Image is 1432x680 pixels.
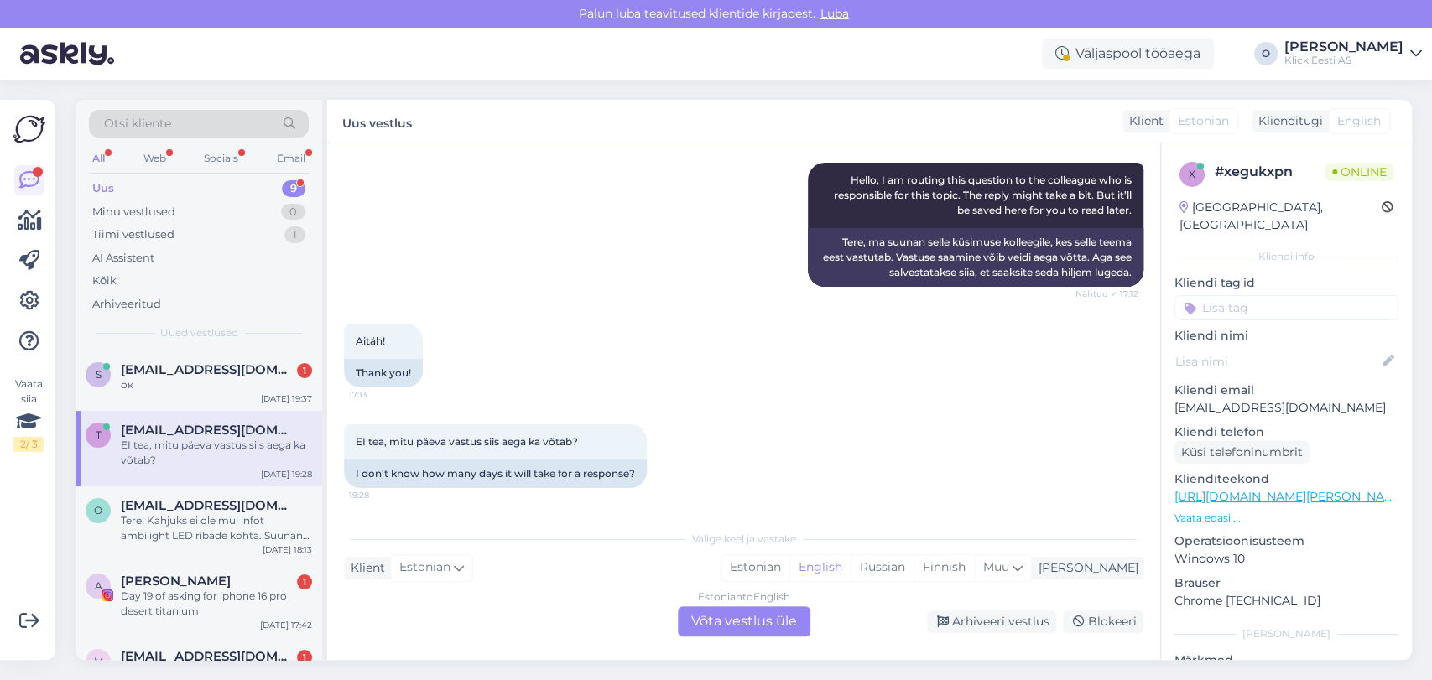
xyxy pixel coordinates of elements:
a: [URL][DOMAIN_NAME][PERSON_NAME] [1174,489,1406,504]
div: I don't know how many days it will take for a response? [344,459,647,488]
input: Lisa tag [1174,295,1398,320]
div: Kliendi info [1174,249,1398,264]
p: Brauser [1174,574,1398,592]
p: Vaata edasi ... [1174,511,1398,526]
span: o [94,504,102,516]
div: Väljaspool tööaega [1042,39,1214,69]
div: [GEOGRAPHIC_DATA], [GEOGRAPHIC_DATA] [1179,199,1382,234]
div: ок [121,377,312,392]
span: 17:13 [349,388,412,401]
div: Socials [200,148,242,169]
p: Windows 10 [1174,550,1398,568]
p: Chrome [TECHNICAL_ID] [1174,592,1398,610]
div: 9 [282,180,305,197]
div: AI Assistent [92,250,154,267]
span: sanjatem777@gmail.com [121,362,295,377]
span: Aleksander Albei [121,574,231,589]
img: Askly Logo [13,113,45,145]
div: 0 [281,204,305,221]
div: Valige keel ja vastake [344,532,1143,547]
div: Web [140,148,169,169]
div: English [789,555,851,580]
div: [PERSON_NAME] [1284,40,1403,54]
span: Otsi kliente [104,115,171,132]
span: m [94,655,103,667]
span: English [1337,112,1381,130]
div: [PERSON_NAME] [1174,626,1398,641]
div: Tere! Kahjuks ei ole mul infot ambilight LED ribade kohta. Suunan Teie päringu edasi kolleegile, ... [121,513,312,543]
div: EI tea, mitu päeva vastus siis aega ka võtab? [121,438,312,468]
div: Vaata siia [13,376,44,452]
span: marikalaurits@gmail.com [121,649,295,664]
div: Tere, ma suunan selle küsimuse kolleegile, kes selle teema eest vastutab. Vastuse saamine võib ve... [808,228,1143,287]
p: Kliendi telefon [1174,423,1398,441]
div: Day 19 of asking for iphone 16 pro desert titanium [121,589,312,619]
div: Küsi telefoninumbrit [1174,441,1310,464]
span: Estonian [399,558,450,577]
div: 1 [297,650,312,665]
span: Aitäh! [356,335,385,347]
div: 1 [284,226,305,243]
a: [PERSON_NAME]Klick Eesti AS [1284,40,1422,67]
div: [PERSON_NAME] [1032,559,1138,577]
div: Minu vestlused [92,204,175,221]
span: s [96,368,102,381]
span: Muu [983,559,1009,574]
div: 1 [297,363,312,378]
p: Kliendi nimi [1174,327,1398,345]
span: Luba [815,6,854,21]
div: Klient [1122,112,1164,130]
div: Klick Eesti AS [1284,54,1403,67]
div: [DATE] 19:37 [261,392,312,405]
label: Uus vestlus [342,110,412,132]
span: Online [1325,163,1393,181]
div: Russian [851,555,914,580]
div: Kõik [92,273,117,289]
p: Kliendi tag'id [1174,274,1398,292]
div: [DATE] 18:13 [263,543,312,556]
div: Uus [92,180,114,197]
span: EI tea, mitu päeva vastus siis aega ka võtab? [356,435,578,448]
div: Estonian [721,555,789,580]
div: 2 / 3 [13,437,44,452]
div: Blokeeri [1063,610,1143,633]
div: Klient [344,559,385,577]
div: 1 [297,574,312,589]
span: A [95,579,102,592]
span: 19:28 [349,489,412,501]
p: Kliendi email [1174,382,1398,399]
p: [EMAIL_ADDRESS][DOMAIN_NAME] [1174,399,1398,417]
span: tiiu.jyrmann@gmail.com [121,423,295,438]
p: Operatsioonisüsteem [1174,532,1398,550]
div: # xegukxpn [1215,162,1325,182]
div: Klienditugi [1252,112,1323,130]
div: Arhiveeri vestlus [927,610,1056,633]
div: Thank you! [344,359,423,387]
div: O [1254,42,1278,65]
span: Uued vestlused [160,325,238,340]
span: Estonian [1178,112,1229,130]
input: Lisa nimi [1175,352,1379,371]
p: Klienditeekond [1174,470,1398,488]
div: [DATE] 19:28 [261,468,312,480]
span: Nähtud ✓ 17:12 [1075,288,1138,300]
div: Estonian to English [698,589,790,605]
div: Võta vestlus üle [678,606,810,636]
div: [DATE] 17:42 [260,619,312,631]
div: Arhiveeritud [92,296,161,313]
span: Hello, I am routing this question to the colleague who is responsible for this topic. The reply m... [834,174,1134,216]
div: Tiimi vestlused [92,226,174,243]
span: t [96,428,102,441]
div: All [89,148,108,169]
div: Finnish [914,555,974,580]
span: x [1189,168,1195,180]
div: Email [273,148,309,169]
span: oravosakr@gmail.com [121,498,295,513]
p: Märkmed [1174,651,1398,669]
